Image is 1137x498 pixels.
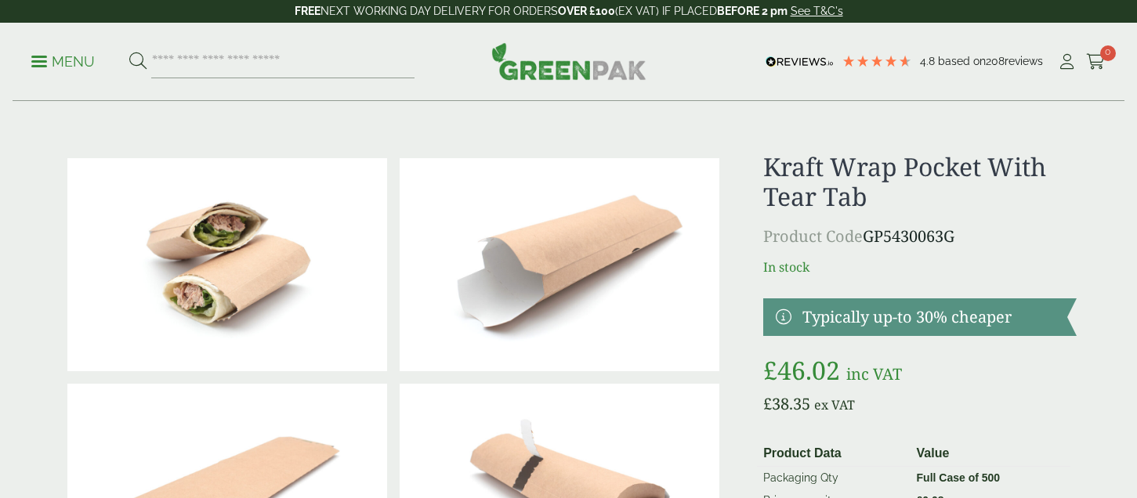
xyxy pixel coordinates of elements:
img: 5430063G Kraft Wrap Pocket Open End [400,158,719,371]
bdi: 38.35 [763,393,810,414]
strong: BEFORE 2 pm [717,5,788,17]
td: Packaging Qty [757,466,910,489]
span: reviews [1005,55,1043,67]
p: GP5430063G [763,225,1076,248]
span: ex VAT [814,396,855,413]
span: 0 [1100,45,1116,61]
h1: Kraft Wrap Pocket With Tear Tab [763,152,1076,212]
p: In stock [763,258,1076,276]
th: Product Data [757,441,910,467]
th: Value [911,441,1070,467]
i: My Account [1057,54,1077,70]
div: 4.79 Stars [842,54,912,68]
a: See T&C's [791,5,843,17]
span: 4.8 [920,55,938,67]
bdi: 46.02 [763,353,840,387]
span: Product Code [763,226,863,247]
a: 0 [1086,50,1106,74]
span: £ [763,393,772,414]
a: Menu [31,52,95,68]
strong: Full Case of 500 [917,471,1001,484]
span: £ [763,353,777,387]
strong: FREE [295,5,320,17]
span: inc VAT [846,363,902,384]
img: GreenPak Supplies [491,42,646,80]
img: 5430063G Kraft Wrap Pocket With Wrap Contents Opened [67,158,387,371]
p: Menu [31,52,95,71]
img: REVIEWS.io [766,56,834,67]
span: Based on [938,55,986,67]
strong: OVER £100 [558,5,615,17]
span: 208 [986,55,1005,67]
i: Cart [1086,54,1106,70]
